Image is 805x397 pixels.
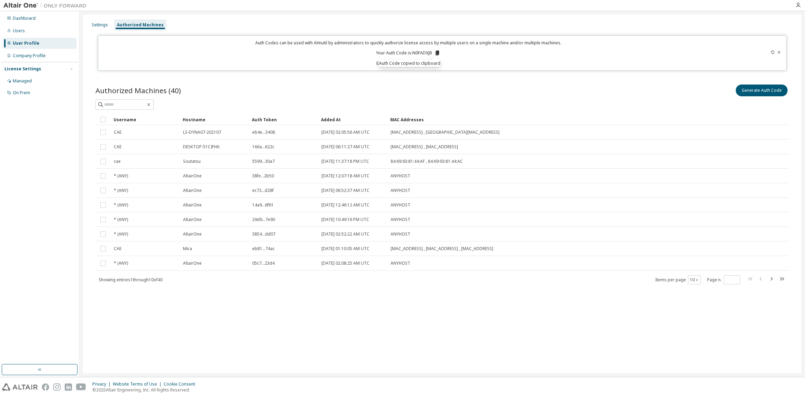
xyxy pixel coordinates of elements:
[736,85,788,96] button: Generate Auth Code
[391,246,493,252] span: [MAC_ADDRESS] , [MAC_ADDRESS] , [MAC_ADDRESS]
[92,387,199,393] p: © 2025 Altair Engineering, Inc. All Rights Reserved.
[183,261,202,266] span: AltairOne
[321,130,369,135] span: [DATE] 02:05:56 AM UTC
[252,114,315,125] div: Auth Token
[76,383,86,391] img: youtube.svg
[321,188,369,193] span: [DATE] 06:52:37 AM UTC
[707,275,740,284] span: Page n.
[13,16,36,21] div: Dashboard
[114,246,121,252] span: CAE
[114,231,128,237] span: * (ANY)
[13,78,32,84] div: Managed
[183,159,201,164] span: Soutatsu
[321,217,369,222] span: [DATE] 10:49:16 PM UTC
[655,275,701,284] span: Items per page
[321,231,369,237] span: [DATE] 02:52:22 AM UTC
[99,277,163,283] span: Showing entries 1 through 10 of 40
[13,28,25,34] div: Users
[252,261,275,266] span: 05c7...23d4
[92,22,108,28] div: Settings
[4,66,41,72] div: License Settings
[53,383,61,391] img: instagram.svg
[102,60,714,66] p: Expires in 13 minutes, 26 seconds
[114,130,121,135] span: CAE
[114,144,121,150] span: CAE
[252,188,274,193] span: ec72...d28f
[390,114,716,125] div: MAC Addresses
[114,173,128,179] span: * (ANY)
[252,231,275,237] span: 3854...dd07
[114,159,121,164] span: cae
[321,159,369,164] span: [DATE] 11:37:18 PM UTC
[183,246,192,252] span: Mira
[183,217,202,222] span: AltairOne
[391,261,410,266] span: ANYHOST
[252,130,275,135] span: eb4e...3408
[13,41,39,46] div: User Profile
[95,86,181,95] span: Authorized Machines (40)
[2,383,38,391] img: altair_logo.svg
[321,144,369,150] span: [DATE] 06:11:27 AM UTC
[183,188,202,193] span: AltairOne
[114,188,128,193] span: * (ANY)
[164,381,199,387] div: Cookie Consent
[391,217,410,222] span: ANYHOST
[391,144,458,150] span: [MAC_ADDRESS] , [MAC_ADDRESS]
[92,381,113,387] div: Privacy
[252,246,275,252] span: eb81...74ac
[321,202,369,208] span: [DATE] 12:46:12 AM UTC
[114,261,128,266] span: * (ANY)
[391,173,410,179] span: ANYHOST
[379,60,440,67] div: Auth Code copied to clipboard
[102,40,714,46] p: Auth Codes can be used with Almutil by administrators to quickly authorize license access by mult...
[3,2,90,9] img: Altair One
[114,217,128,222] span: * (ANY)
[183,173,202,179] span: AltairOne
[42,383,49,391] img: facebook.svg
[391,130,500,135] span: [MAC_ADDRESS] , [GEOGRAPHIC_DATA][MAC_ADDRESS]
[391,159,463,164] span: 84:69:93:81:44:AF , 84:69:93:81:44:AC
[13,90,30,96] div: On Prem
[65,383,72,391] img: linkedin.svg
[183,144,219,150] span: DESKTOP-51CIFH6
[321,261,369,266] span: [DATE] 02:08:25 AM UTC
[391,202,410,208] span: ANYHOST
[391,188,410,193] span: ANYHOST
[252,144,274,150] span: 166a...622c
[114,202,128,208] span: * (ANY)
[321,246,369,252] span: [DATE] 01:10:05 AM UTC
[183,114,246,125] div: Hostname
[252,159,275,164] span: 5599...30a7
[690,277,699,283] button: 10
[183,130,221,135] span: LS-DYNA07-202107
[321,173,369,179] span: [DATE] 12:07:18 AM UTC
[391,231,410,237] span: ANYHOST
[376,50,440,56] p: Your Auth Code is: N0FADXJB
[321,114,385,125] div: Added At
[252,173,274,179] span: 38fe...2b50
[113,381,164,387] div: Website Terms of Use
[13,53,46,59] div: Company Profile
[252,217,275,222] span: 29d9...7e90
[113,114,177,125] div: Username
[252,202,274,208] span: 14a9...6f61
[183,231,202,237] span: AltairOne
[183,202,202,208] span: AltairOne
[117,22,164,28] div: Authorized Machines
